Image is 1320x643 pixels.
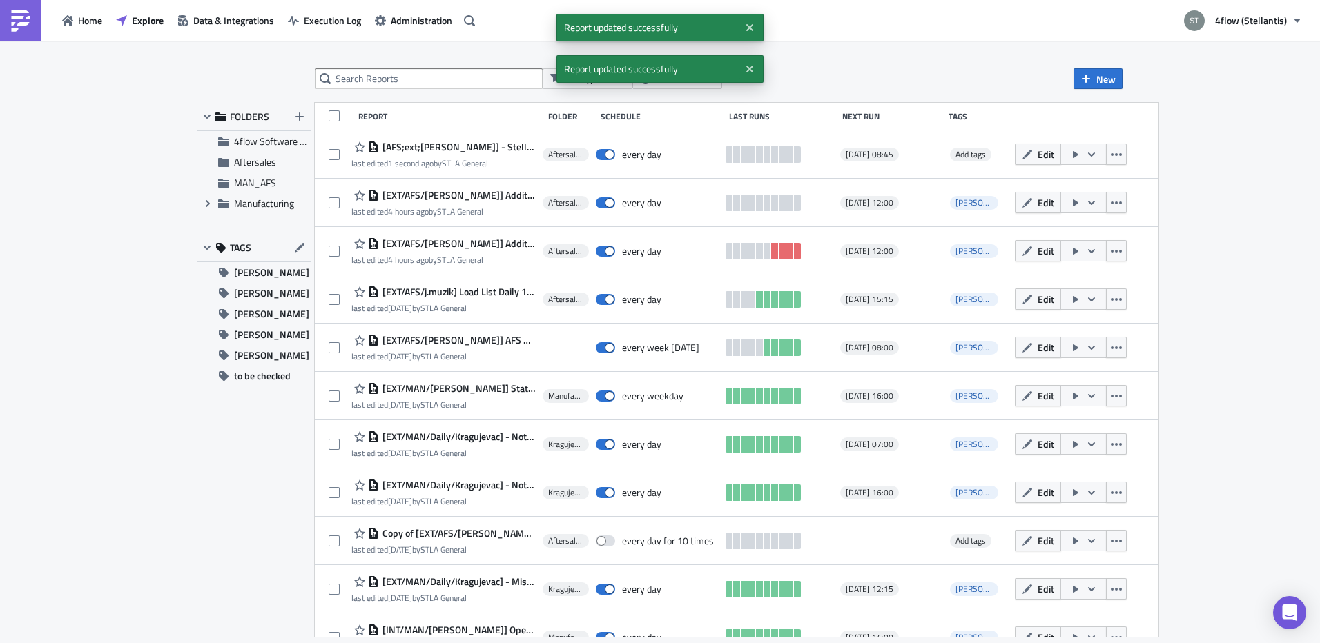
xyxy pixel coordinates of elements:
span: Aftersales [548,246,583,257]
span: Data & Integrations [193,13,274,28]
span: Administration [391,13,452,28]
span: Aftersales [548,197,583,208]
span: Execution Log [304,13,361,28]
span: Add tags [955,534,986,547]
span: [DATE] 14:00 [846,632,893,643]
div: every day [622,197,661,209]
span: Home [78,13,102,28]
button: Explore [109,10,171,31]
span: Edit [1038,533,1054,548]
span: [DATE] 16:00 [846,390,893,402]
img: Avatar [1183,9,1206,32]
div: every day [622,293,661,306]
span: [PERSON_NAME] [234,304,309,324]
time: 2025-07-05T07:15:13Z [388,446,412,459]
time: 2025-07-23T09:36:20Z [388,591,412,604]
button: Edit [1015,192,1061,213]
time: 2025-07-05T07:15:39Z [388,495,412,508]
span: Aftersales [548,294,583,305]
time: 2025-06-27T08:48:50Z [388,543,412,556]
span: Edit [1038,582,1054,596]
span: Manufacturing [234,196,294,210]
button: [PERSON_NAME] [197,304,311,324]
span: Edit [1038,437,1054,451]
div: Open Intercom Messenger [1273,596,1306,629]
span: [PERSON_NAME] [234,324,309,345]
button: Home [55,10,109,31]
div: last edited by STLA General [351,158,536,168]
a: Data & Integrations [171,10,281,31]
span: h.eipert [950,389,998,403]
span: [DATE] 12:00 [846,246,893,257]
span: to be checked [234,366,291,386]
div: Schedule [601,111,722,121]
span: [DATE] 16:00 [846,487,893,498]
span: [PERSON_NAME] [955,244,1019,257]
button: Edit [1015,530,1061,551]
span: 4flow (Stellantis) [1215,13,1287,28]
span: i.villaverde [950,486,998,499]
span: Explore [132,13,164,28]
span: n.schnier [950,244,998,258]
button: Edit [1015,578,1061,600]
span: Copy of [EXT/AFS/t.trnka] AFS LPM Raw Data [379,527,536,540]
span: [DATE] 12:00 [846,197,893,208]
span: [PERSON_NAME] [955,389,1019,402]
button: Edit [1015,482,1061,503]
span: [PERSON_NAME] [234,283,309,304]
div: Last Runs [729,111,835,121]
span: FOLDERS [230,110,269,123]
span: Edit [1038,340,1054,355]
span: Add tags [950,534,991,548]
div: last edited by STLA General [351,593,536,603]
div: every weekday [622,390,683,402]
div: last edited by STLA General [351,206,536,217]
span: [PERSON_NAME] [955,437,1019,451]
span: Report updated successfully [556,14,739,41]
div: every day [622,438,661,451]
button: New [1074,68,1123,89]
span: i.villaverde [950,437,998,451]
span: n.schnier [950,341,998,355]
button: Execution Log [281,10,368,31]
span: [PERSON_NAME] [234,262,309,283]
span: [PERSON_NAME] [955,293,1019,306]
span: [DATE] 15:15 [846,294,893,305]
button: Close [739,17,760,38]
span: Aftersales [548,149,583,160]
button: Edit [1015,240,1061,261]
div: last edited by STLA General [351,255,536,265]
button: All (types) [543,68,632,89]
span: Kragujevac [548,584,583,595]
button: 4flow (Stellantis) [1176,6,1310,36]
time: 2025-09-01T09:01:34Z [388,253,429,266]
span: [EXT/AFS/j.muzik] Load List Daily 15:15 - Escalation 4 [379,286,536,298]
div: last edited by STLA General [351,303,536,313]
span: 4flow Software KAM [234,134,319,148]
span: Edit [1038,147,1054,161]
div: Tags [949,111,1009,121]
span: [INT/MAN/h.eipert] Open TOs Report [14:00] [379,624,536,636]
div: every day [622,486,661,499]
span: [EXT/AFS/n.schnier] Additional Return TOs Rivalta [379,189,536,201]
span: Add tags [955,148,986,161]
button: Administration [368,10,459,31]
time: 2025-08-29T11:22:46Z [388,350,412,363]
div: last edited by STLA General [351,351,536,362]
time: 2025-08-21T07:34:05Z [388,398,412,411]
div: every day [622,583,661,595]
div: every day [622,245,661,257]
span: n.schnier [950,196,998,210]
span: [DATE] 08:00 [846,342,893,353]
input: Search Reports [315,68,543,89]
div: Folder [548,111,594,121]
div: last edited by STLA General [351,399,536,410]
button: Edit [1015,288,1061,310]
div: last edited by STLA General [351,544,536,555]
button: [PERSON_NAME] [197,283,311,304]
span: Edit [1038,485,1054,499]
